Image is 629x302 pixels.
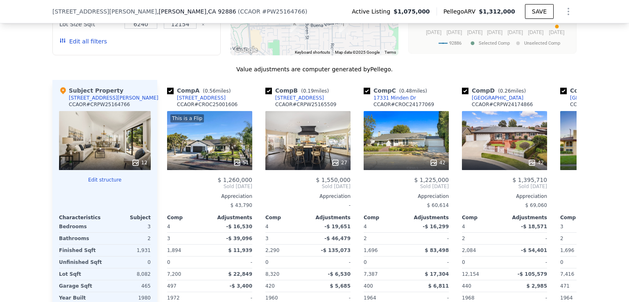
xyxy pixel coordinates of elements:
[560,248,574,253] span: 1,696
[308,214,351,221] div: Adjustments
[106,233,151,244] div: 2
[167,271,181,277] span: 7,200
[275,95,324,101] div: [STREET_ADDRESS]
[59,86,123,95] div: Subject Property
[316,177,351,183] span: $ 1,550,000
[265,248,279,253] span: 2,290
[528,30,544,35] text: [DATE]
[265,86,332,95] div: Comp B
[521,224,547,229] span: -$ 18,571
[59,268,103,280] div: Lot Sqft
[495,88,529,94] span: ( miles)
[364,193,449,200] div: Appreciation
[298,88,332,94] span: ( miles)
[310,257,351,268] div: -
[295,50,330,55] button: Keyboard shortcuts
[59,214,105,221] div: Characteristics
[428,283,449,289] span: $ 6,811
[521,248,547,253] span: -$ 54,401
[265,283,275,289] span: 420
[427,202,449,208] span: $ 60,614
[462,271,479,277] span: 12,154
[336,17,351,38] div: 5681 Casa Loma Ave
[364,271,378,277] span: 7,387
[425,271,449,277] span: $ 17,304
[69,95,158,101] div: [STREET_ADDRESS][PERSON_NAME]
[352,7,394,16] span: Active Listing
[364,95,416,101] a: 17331 Minden Dr
[167,248,181,253] span: 1,894
[385,50,396,54] a: Terms (opens in new tab)
[462,233,503,244] div: 2
[265,224,269,229] span: 4
[330,283,351,289] span: $ 5,685
[59,245,103,256] div: Finished Sqft
[364,214,406,221] div: Comp
[449,41,462,46] text: 92886
[446,30,462,35] text: [DATE]
[106,221,151,232] div: 3
[512,177,547,183] span: $ 1,395,710
[560,3,577,20] button: Show Options
[167,283,176,289] span: 497
[462,259,465,265] span: 0
[233,45,260,55] img: Google
[228,248,252,253] span: $ 11,939
[69,101,130,108] div: CCAOR # CRPW25164766
[167,224,170,229] span: 4
[462,248,476,253] span: 2,084
[167,214,210,221] div: Comp
[206,8,236,15] span: , CA 92886
[549,30,565,35] text: [DATE]
[364,233,405,244] div: 2
[287,16,303,37] div: 17210 Orangewood Ln
[303,88,314,94] span: 0.19
[462,86,529,95] div: Comp D
[472,95,523,101] div: [GEOGRAPHIC_DATA]
[560,86,627,95] div: Comp E
[106,245,151,256] div: 1,931
[59,37,107,45] button: Edit all filters
[265,233,306,244] div: 3
[328,271,351,277] span: -$ 6,530
[210,214,252,221] div: Adjustments
[131,159,147,167] div: 12
[462,95,523,101] a: [GEOGRAPHIC_DATA]
[106,268,151,280] div: 8,082
[59,18,120,30] div: Lot Size Sqft
[265,183,351,190] span: Sold [DATE]
[59,221,103,232] div: Bedrooms
[560,233,601,244] div: 2
[157,7,236,16] span: , [PERSON_NAME]
[228,271,252,277] span: $ 22,849
[364,259,367,265] span: 0
[364,224,367,229] span: 4
[518,271,547,277] span: -$ 105,579
[167,95,226,101] a: [STREET_ADDRESS]
[414,177,449,183] span: $ 1,225,000
[199,88,234,94] span: ( miles)
[560,224,563,229] span: 3
[394,7,430,16] span: $1,075,000
[52,65,577,73] div: Value adjustments are computer generated by Pellego .
[324,236,351,241] span: -$ 46,479
[231,202,252,208] span: $ 43,790
[430,159,446,167] div: 42
[408,257,449,268] div: -
[364,248,378,253] span: 1,696
[472,101,533,108] div: CCAOR # CRPW24174866
[324,224,351,229] span: -$ 19,651
[406,214,449,221] div: Adjustments
[560,271,574,277] span: 7,416
[201,23,205,26] button: Clear
[167,193,252,200] div: Appreciation
[52,7,157,16] span: [STREET_ADDRESS][PERSON_NAME]
[265,95,324,101] a: [STREET_ADDRESS]
[275,101,337,108] div: CCAOR # CRPW25165509
[426,30,441,35] text: [DATE]
[105,214,151,221] div: Subject
[335,50,380,54] span: Map data ©2025 Google
[479,8,515,15] span: $1,312,000
[265,271,279,277] span: 8,320
[233,159,249,167] div: 51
